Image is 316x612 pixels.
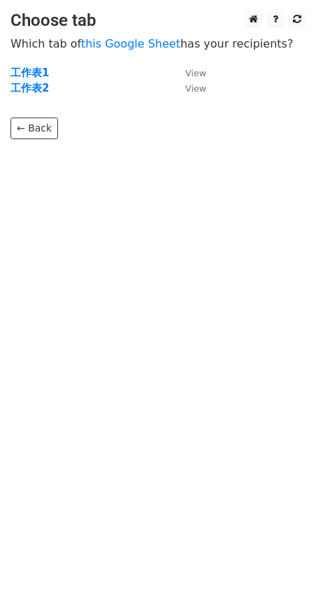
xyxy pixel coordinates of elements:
[185,68,206,78] small: View
[81,37,180,50] a: this Google Sheet
[10,10,306,31] h3: Choose tab
[10,36,306,51] p: Which tab of has your recipients?
[171,82,206,94] a: View
[171,66,206,79] a: View
[10,82,49,94] a: 工作表2
[10,118,58,139] a: ← Back
[10,66,49,79] a: 工作表1
[185,83,206,94] small: View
